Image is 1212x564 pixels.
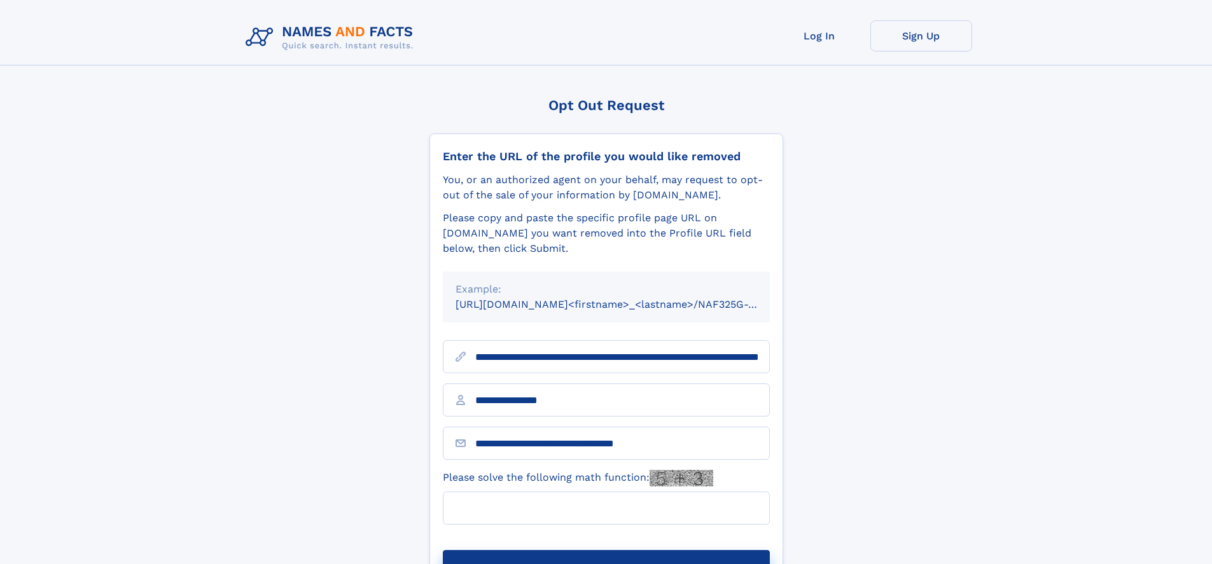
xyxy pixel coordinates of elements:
[443,149,770,163] div: Enter the URL of the profile you would like removed
[443,172,770,203] div: You, or an authorized agent on your behalf, may request to opt-out of the sale of your informatio...
[456,282,757,297] div: Example:
[456,298,794,310] small: [URL][DOMAIN_NAME]<firstname>_<lastname>/NAF325G-xxxxxxxx
[429,97,783,113] div: Opt Out Request
[443,210,770,256] div: Please copy and paste the specific profile page URL on [DOMAIN_NAME] you want removed into the Pr...
[443,470,713,486] label: Please solve the following math function:
[769,20,870,52] a: Log In
[240,20,424,55] img: Logo Names and Facts
[870,20,972,52] a: Sign Up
